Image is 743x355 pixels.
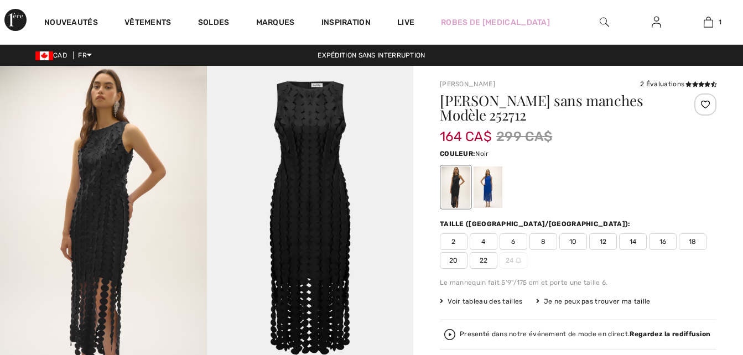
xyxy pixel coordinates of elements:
[460,331,710,338] div: Presenté dans notre événement de mode en direct.
[719,17,721,27] span: 1
[4,9,27,31] img: 1ère Avenue
[124,18,172,29] a: Vêtements
[474,166,502,208] div: Saphir Royal 163
[536,296,651,306] div: Je ne peux pas trouver ma taille
[470,252,497,269] span: 22
[619,233,647,250] span: 14
[630,330,710,338] strong: Regardez la rediffusion
[441,166,470,208] div: Noir
[440,93,671,122] h1: [PERSON_NAME] sans manches Modèle 252712
[321,18,371,29] span: Inspiration
[683,15,734,29] a: 1
[500,252,527,269] span: 24
[440,296,523,306] span: Voir tableau des tailles
[441,17,550,28] a: Robes de [MEDICAL_DATA]
[444,329,455,340] img: Regardez la rediffusion
[35,51,53,60] img: Canadian Dollar
[516,258,521,263] img: ring-m.svg
[440,150,475,158] span: Couleur:
[559,233,587,250] span: 10
[440,219,633,229] div: Taille ([GEOGRAPHIC_DATA]/[GEOGRAPHIC_DATA]):
[704,15,713,29] img: Mon panier
[500,233,527,250] span: 6
[440,278,716,288] div: Le mannequin fait 5'9"/175 cm et porte une taille 6.
[600,15,609,29] img: recherche
[649,233,677,250] span: 16
[35,51,71,59] span: CAD
[440,233,467,250] span: 2
[640,79,716,89] div: 2 Évaluations
[470,233,497,250] span: 4
[256,18,295,29] a: Marques
[440,252,467,269] span: 20
[589,233,617,250] span: 12
[679,233,706,250] span: 18
[652,15,661,29] img: Mes infos
[44,18,98,29] a: Nouveautés
[198,18,230,29] a: Soldes
[475,150,489,158] span: Noir
[440,80,495,88] a: [PERSON_NAME]
[78,51,92,59] span: FR
[440,118,492,144] span: 164 CA$
[397,17,414,28] a: Live
[496,127,552,147] span: 299 CA$
[529,233,557,250] span: 8
[643,15,670,29] a: Se connecter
